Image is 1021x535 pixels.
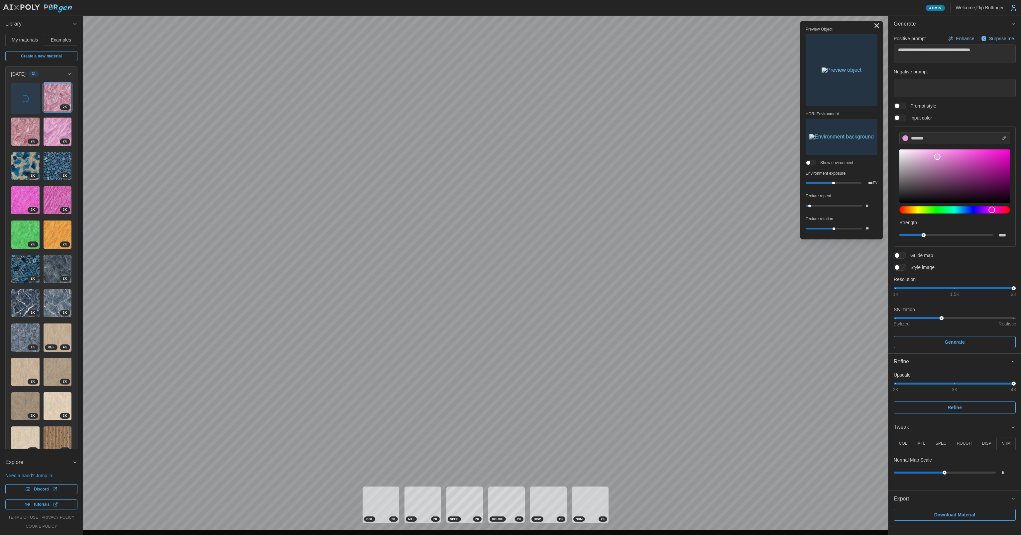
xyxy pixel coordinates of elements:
a: qjLGuHsj9AfDs9RYvPBW4KREF [43,323,72,352]
p: [DATE] [11,71,26,77]
img: z3NV1PoKoX9rlBZghIMy [11,426,40,455]
img: y3HF5S22hKHvJ8ACxLvg [11,221,40,249]
span: 4 K [63,345,67,350]
p: DISP [982,441,991,446]
p: Normal Map Scale [894,457,932,463]
span: 2 K [31,379,35,384]
button: Generate [888,16,1021,32]
img: sStQXQfhPLh8M7Wz4y90 [11,358,40,386]
img: rtmDpGDhhi3LO64uSH1w [11,152,40,180]
span: 2 K [63,139,67,144]
p: Environment exposure [806,171,877,176]
span: 2 K [601,517,605,521]
a: 8aAuPswSQB2uX2CSUoU42K [11,186,40,215]
div: Export [888,507,1021,526]
span: NRM [576,517,583,521]
span: 2 K [559,517,563,521]
img: Ru2kbZxJKHJ43wsoGQx9 [44,152,72,180]
span: 2 K [63,413,67,418]
span: Generate [945,336,965,348]
span: DISP [534,517,541,521]
span: 2 K [31,413,35,418]
button: Refine [888,354,1021,370]
img: qvr7tGoUrSDHz1OgtkEY [11,289,40,317]
p: Resolution [894,276,1016,283]
img: U0rokpEeasBnE9qNnvdm [44,426,72,455]
a: JZw3YYzdJ190Gbzmy58t2K [43,392,72,421]
img: oIH0UH4U8jX0WXVJYDMU [44,289,72,317]
p: COL [899,441,907,446]
span: 2 K [63,242,67,247]
span: 2 K [31,276,35,281]
img: Preview object [822,67,861,73]
span: SPEC [450,517,459,521]
button: Preview object [806,34,877,106]
span: Library [5,16,72,32]
span: Style image [906,264,935,271]
button: [DATE]31 [6,67,77,81]
span: Admin [929,5,941,11]
p: Enhance [956,35,975,42]
a: Discord [5,484,77,494]
p: Welcome, Flip Buttinger [956,4,1004,11]
span: MTL [408,517,414,521]
span: 2 K [517,517,521,521]
a: sStQXQfhPLh8M7Wz4y902K [11,357,40,386]
span: My materials [12,38,38,42]
button: Enhance [946,34,976,43]
p: Negative prompt [894,68,1016,75]
p: Need a hand? Jump in: [5,472,77,479]
span: 2 K [31,242,35,247]
button: Export [888,491,1021,507]
span: Tutorials [33,500,50,509]
p: Preview Object [806,27,877,32]
a: 7eE8ueEukj4KpldimI8q2K [43,357,72,386]
div: Generate [888,32,1021,353]
div: Refine [888,370,1021,419]
span: 2 K [63,105,67,110]
a: U0rokpEeasBnE9qNnvdm2K [43,426,72,455]
a: 8kljjyW7gH6vwM5Y2T482K [43,220,72,249]
a: Create a new material [5,51,77,61]
img: DEmDyo4fZeuXMiI5oq6t [11,118,40,146]
button: Surprise me [979,34,1016,43]
span: Explore [5,454,72,471]
img: jknlO8RK6xQ3cFRTpYAY [11,255,40,283]
span: 2 K [63,379,67,384]
div: Refine [894,358,1011,366]
button: Tweak [888,419,1021,435]
span: Input color [906,115,932,121]
span: Download Material [934,509,975,520]
span: 31 [32,71,36,77]
p: Surprise me [989,35,1015,42]
span: 2 K [63,276,67,281]
img: IUq9o3gZEjxaFEz46aNe [44,83,72,112]
span: ROUGH [492,517,504,521]
span: 2 K [31,207,35,213]
p: Upscale [894,372,1016,378]
p: Strength [899,219,1010,226]
a: qvr7tGoUrSDHz1OgtkEY1K [11,289,40,318]
p: MTL [917,441,925,446]
a: YUTCFmACRZlPkKTIIFwt2K [43,186,72,215]
a: cookie policy [26,524,57,529]
span: Export [894,491,1011,507]
a: WrN4iINSxc3xbV60aWbN2K [43,117,72,146]
span: 2 K [475,517,479,521]
img: s4yuekZc6WS7PQWeBiBd [11,392,40,420]
span: Show environment [816,160,853,165]
p: Texture repeat [806,193,877,199]
img: WrN4iINSxc3xbV60aWbN [44,118,72,146]
img: j46Krq4p7rkZ9Da5vcjr [44,255,72,283]
div: Tweak [888,435,1021,490]
p: Texture rotation [806,216,877,222]
span: 1 K [31,310,35,315]
a: Ru2kbZxJKHJ43wsoGQx92K [43,152,72,181]
span: COL [366,517,373,521]
p: Positive prompt [894,35,926,42]
span: Generate [894,16,1011,32]
a: j46Krq4p7rkZ9Da5vcjr2K [43,255,72,284]
p: HDRI Environment [806,111,877,117]
img: 8aAuPswSQB2uX2CSUoU4 [11,186,40,215]
span: 2 K [31,448,35,453]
